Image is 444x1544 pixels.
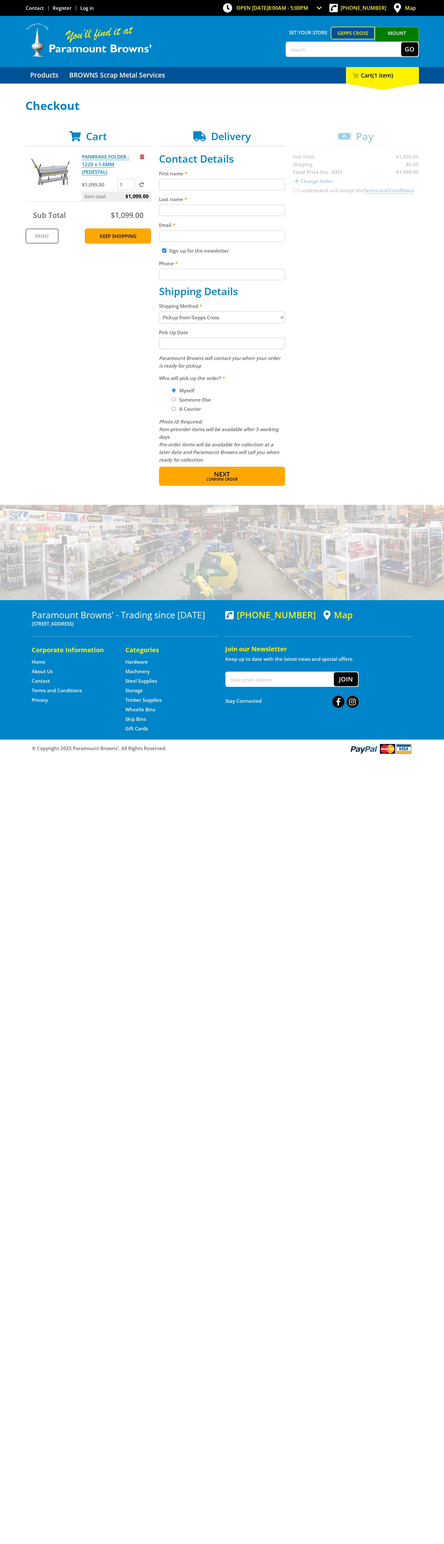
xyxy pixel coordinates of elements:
label: Sign up for the newsletter [169,247,229,254]
p: Keep up to date with the latest news and special offers. [225,655,413,663]
label: Phone [159,260,285,267]
a: Gepps Cross [331,27,375,39]
a: Go to the registration page [53,5,71,11]
input: Please enter your first name. [159,179,285,190]
label: Myself [177,385,196,396]
span: Sub Total [33,210,66,220]
h3: Paramount Browns' - Trading since [DATE] [32,610,219,620]
span: Confirm order [173,477,271,481]
a: Mount [PERSON_NAME] [375,27,419,51]
label: Who will pick up the order? [159,374,285,382]
input: Search [286,42,401,56]
input: Please select who will pick up the order. [172,407,176,411]
a: Go to the BROWNS Scrap Metal Services page [64,67,170,84]
a: Go to the Steel Supplies page [125,678,157,684]
label: Someone Else [177,394,213,405]
button: Next Confirm order [159,467,285,486]
input: Please enter your email address. [159,230,285,242]
a: PANBRAKE FOLDER - 1220 x 1.6MM (PEDESTAL) [82,153,129,175]
label: First name [159,170,285,177]
button: Go [401,42,418,56]
button: Join [334,672,358,686]
p: $1,099.00 [82,181,116,188]
a: Remove from cart [140,153,144,160]
a: Go to the Products page [25,67,63,84]
span: (1 item) [372,71,393,79]
a: Go to the Gift Cards page [125,725,148,732]
a: Go to the Machinery page [125,668,150,675]
a: Go to the Storage page [125,687,143,694]
h5: Corporate Information [32,646,113,654]
em: Photo ID Required. Non-preorder items will be available after 5 working days Pre-order items will... [159,418,279,463]
label: Email [159,221,285,229]
div: [PHONE_NUMBER] [225,610,316,620]
p: Item total: [82,192,151,201]
span: Set your store [286,27,331,38]
h2: Contact Details [159,153,285,165]
input: Please select a pick up date. [159,338,285,349]
img: Paramount Browns' [25,22,152,58]
input: Please select who will pick up the order. [172,397,176,402]
a: Go to the About Us page [32,668,53,675]
h2: Shipping Details [159,285,285,297]
span: Next [214,470,230,478]
a: Go to the Contact page [32,678,50,684]
span: $1,099.00 [125,192,149,201]
div: Cart [346,67,419,84]
label: Shipping Method [159,302,285,310]
h1: Checkout [25,99,419,112]
p: [STREET_ADDRESS] [32,620,219,627]
img: PANBRAKE FOLDER - 1220 x 1.6MM (PEDESTAL) [31,153,70,191]
a: Print [25,228,59,244]
a: Go to the Hardware page [125,659,148,665]
a: Go to the Privacy page [32,697,48,703]
span: $1,099.00 [111,210,143,220]
select: Please select a shipping method. [159,311,285,323]
a: Go to the Home page [32,659,45,665]
label: Pick Up Date [159,328,285,336]
input: Your email address [226,672,334,686]
span: Cart [86,129,107,143]
a: Log in [80,5,94,11]
span: 8:00am - 5:00pm [268,4,308,11]
input: Please enter your last name. [159,205,285,216]
em: Paramount Browns will contact you when your order is ready for pickup [159,355,280,369]
a: Go to the Contact page [26,5,44,11]
a: Go to the Timber Supplies page [125,697,162,703]
a: Go to the Wheelie Bins page [125,706,155,713]
h5: Categories [125,646,206,654]
img: PayPal, Mastercard, Visa accepted [349,743,413,755]
span: Delivery [211,129,251,143]
input: Please select who will pick up the order. [172,388,176,392]
div: ® Copyright 2025 Paramount Browns'. All Rights Reserved. [25,743,419,755]
label: A Courier [177,403,203,414]
label: Last name [159,195,285,203]
a: View a map of Gepps Cross location [323,610,353,620]
a: Go to the Skip Bins page [125,716,146,722]
a: Keep Shopping [85,228,151,244]
span: OPEN [DATE] [236,4,308,11]
a: Go to the Terms and Conditions page [32,687,82,694]
h5: Join our Newsletter [225,645,413,653]
div: Stay Connected [225,693,359,708]
input: Please enter your telephone number. [159,269,285,280]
